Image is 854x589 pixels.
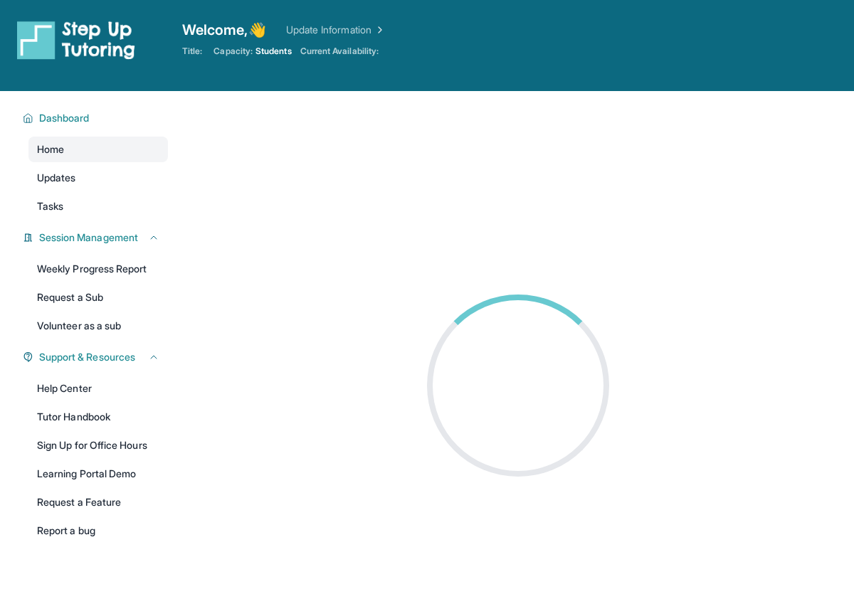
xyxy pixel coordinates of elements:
a: Tutor Handbook [28,404,168,430]
a: Request a Sub [28,285,168,310]
span: Tasks [37,199,63,213]
a: Weekly Progress Report [28,256,168,282]
span: Dashboard [39,111,90,125]
a: Sign Up for Office Hours [28,433,168,458]
span: Session Management [39,230,138,245]
a: Volunteer as a sub [28,313,168,339]
a: Update Information [286,23,386,37]
span: Support & Resources [39,350,135,364]
span: Updates [37,171,76,185]
img: logo [17,20,135,60]
a: Updates [28,165,168,191]
a: Request a Feature [28,489,168,515]
button: Support & Resources [33,350,159,364]
span: Welcome, 👋 [182,20,266,40]
span: Home [37,142,64,156]
a: Tasks [28,193,168,219]
a: Report a bug [28,518,168,543]
span: Current Availability: [300,46,379,57]
a: Home [28,137,168,162]
button: Session Management [33,230,159,245]
span: Title: [182,46,202,57]
button: Dashboard [33,111,159,125]
span: Capacity: [213,46,253,57]
img: Chevron Right [371,23,386,37]
a: Learning Portal Demo [28,461,168,487]
span: Students [255,46,292,57]
a: Help Center [28,376,168,401]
